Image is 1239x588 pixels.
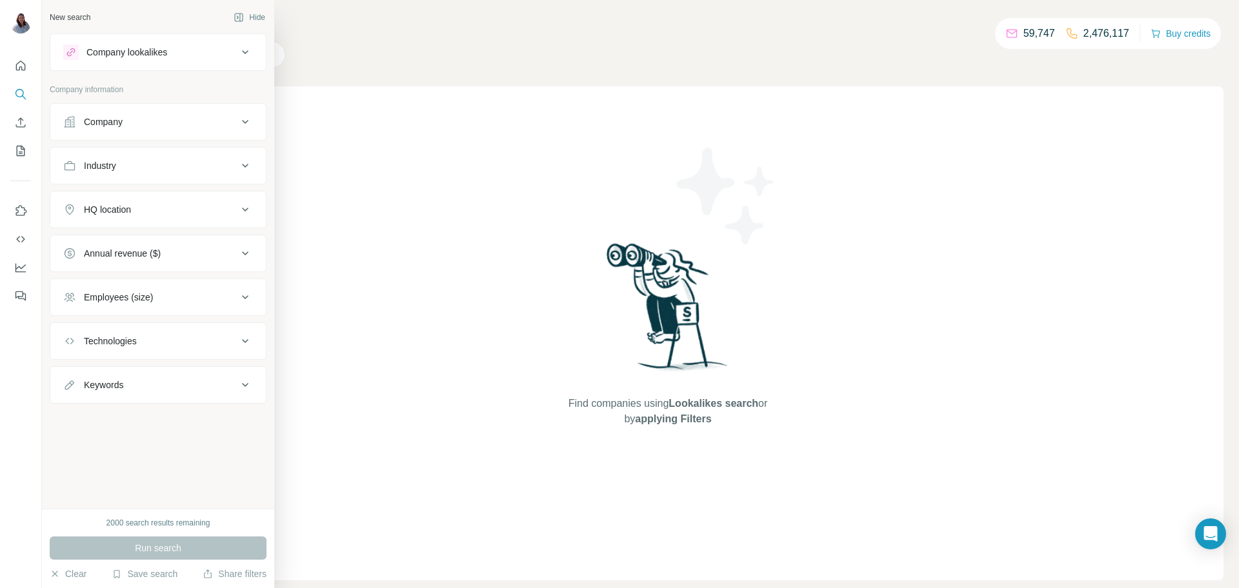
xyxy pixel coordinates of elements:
[10,256,31,279] button: Dashboard
[225,8,274,27] button: Hide
[106,517,210,529] div: 2000 search results remaining
[112,567,177,580] button: Save search
[668,138,784,254] img: Surfe Illustration - Stars
[50,84,267,95] p: Company information
[10,111,31,134] button: Enrich CSV
[50,106,266,137] button: Company
[84,335,137,348] div: Technologies
[84,159,116,172] div: Industry
[86,46,167,59] div: Company lookalikes
[50,37,266,68] button: Company lookalikes
[50,282,266,313] button: Employees (size)
[50,567,86,580] button: Clear
[84,115,123,128] div: Company
[10,83,31,106] button: Search
[1083,26,1129,41] p: 2,476,117
[10,228,31,251] button: Use Surfe API
[50,369,266,400] button: Keywords
[565,396,771,427] span: Find companies using or by
[10,284,31,308] button: Feedback
[50,150,266,181] button: Industry
[203,567,267,580] button: Share filters
[84,247,161,260] div: Annual revenue ($)
[10,139,31,162] button: My lists
[84,378,123,391] div: Keywords
[50,194,266,225] button: HQ location
[1151,24,1211,43] button: Buy credits
[1023,26,1055,41] p: 59,747
[84,291,153,304] div: Employees (size)
[50,12,90,23] div: New search
[50,238,266,269] button: Annual revenue ($)
[50,326,266,357] button: Technologies
[10,13,31,34] img: Avatar
[84,203,131,216] div: HQ location
[601,240,735,384] img: Surfe Illustration - Woman searching with binoculars
[1195,518,1226,549] div: Open Intercom Messenger
[10,199,31,222] button: Use Surfe on LinkedIn
[635,413,711,424] span: applying Filters
[112,15,1224,34] h4: Search
[669,398,758,409] span: Lookalikes search
[10,54,31,77] button: Quick start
